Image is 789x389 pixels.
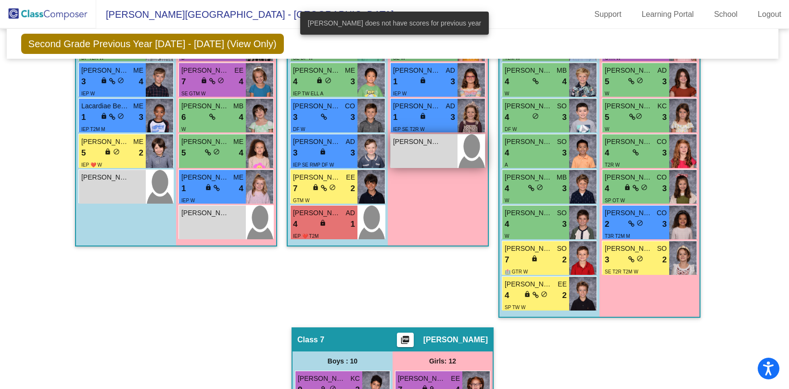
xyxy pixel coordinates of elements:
span: IEP TW ELL A [293,91,323,96]
span: SO [557,137,567,147]
span: SP TW W [505,305,526,310]
button: Print Students Details [397,333,414,347]
span: [PERSON_NAME] [181,65,229,76]
span: lock [319,220,326,226]
span: MB [233,101,243,111]
span: [PERSON_NAME] [505,208,553,218]
span: 1 [351,218,355,231]
span: T2R W [605,162,620,168]
span: 3 [562,182,567,195]
span: SO [557,244,567,254]
span: [PERSON_NAME] [PERSON_NAME] [505,101,553,111]
span: [PERSON_NAME] [PERSON_NAME] [81,137,129,147]
span: [PERSON_NAME] [393,101,441,111]
span: 7 [181,76,186,88]
span: lock [205,184,212,191]
span: 3 [293,147,297,159]
span: IEP W [181,198,195,203]
span: ME [133,65,143,76]
span: 3 [451,111,455,124]
span: DF W [293,127,305,132]
span: 3 [351,111,355,124]
span: EE [346,172,355,182]
span: [PERSON_NAME] [293,172,341,182]
span: lock [316,77,323,84]
span: do_not_disturb_alt [213,148,220,155]
span: do_not_disturb_alt [329,184,336,191]
span: 7 [293,182,297,195]
span: 4 [239,111,243,124]
span: SO [557,208,567,218]
span: W [605,127,609,132]
span: [PERSON_NAME] [293,101,341,111]
span: 3 [662,76,667,88]
span: GTR W [605,55,621,61]
span: IEP SE T2R W [393,127,425,132]
span: 5 [181,147,186,159]
span: ME [345,65,355,76]
span: CO [657,208,667,218]
span: IEP W [81,91,95,96]
span: 4 [505,289,509,302]
a: Support [587,7,629,22]
a: Learning Portal [634,7,702,22]
span: 4 [505,76,509,88]
span: SO [557,101,567,111]
span: SP OT W [605,198,625,203]
span: W [505,233,509,239]
a: School [706,7,745,22]
span: SE DF W [293,55,313,61]
span: 2 [605,218,609,231]
div: Girls: 12 [393,351,493,371]
span: ME [133,101,143,111]
span: DF T2R W [81,55,104,61]
span: do_not_disturb_alt [217,77,224,84]
span: 4 [239,182,243,195]
span: IEP ❤️ T2M [293,233,318,239]
span: lock [531,255,538,262]
span: lock [524,291,531,298]
span: 🏥 GTR W [505,269,528,274]
span: [PERSON_NAME] [293,137,341,147]
span: 3 [662,147,667,159]
span: 4 [139,76,143,88]
span: 3 [662,182,667,195]
span: W [605,91,609,96]
span: 1 [393,111,397,124]
span: do_not_disturb_alt [636,255,643,262]
span: IEP ❤️ W [81,162,102,168]
span: [PERSON_NAME] [81,172,129,182]
span: SE T2R T2M W [605,269,638,274]
span: 3 [662,218,667,231]
span: 4 [605,182,609,195]
span: lock [201,77,207,84]
span: Class 7 [297,335,324,345]
span: EE [558,279,567,289]
span: 2 [562,289,567,302]
span: [PERSON_NAME] [605,137,653,147]
span: 3 [351,147,355,159]
span: 1 [81,111,86,124]
div: Boys : 10 [293,351,393,371]
span: 3 [451,76,455,88]
span: IEP T2M M [81,127,105,132]
span: 3 [351,76,355,88]
span: 4 [505,218,509,231]
span: 4 [505,182,509,195]
span: 3 [662,111,667,124]
span: [PERSON_NAME] COACH [293,208,341,218]
mat-icon: picture_as_pdf [399,335,411,349]
span: [PERSON_NAME] [293,65,341,76]
span: 3 [605,254,609,266]
span: SO [657,244,667,254]
span: do_not_disturb_alt [117,113,124,119]
span: 2 [562,254,567,266]
span: AD [658,65,667,76]
span: ME [233,172,243,182]
span: 2 [662,254,667,266]
span: IEP SE RMP DF W [293,162,334,168]
span: T3R T2M M [605,233,630,239]
span: 4 [562,76,567,88]
span: do_not_disturb_alt [325,77,331,84]
span: do_not_disturb_alt [117,77,124,84]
